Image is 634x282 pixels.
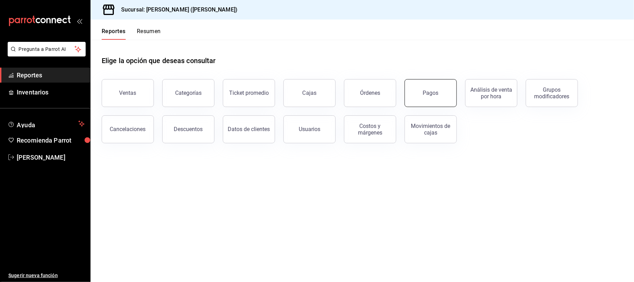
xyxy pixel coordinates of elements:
span: Recomienda Parrot [17,136,85,145]
button: Pregunta a Parrot AI [8,42,86,56]
button: Ventas [102,79,154,107]
span: Ayuda [17,120,76,128]
div: navigation tabs [102,28,161,40]
div: Pagos [423,90,439,96]
div: Cajas [303,89,317,97]
button: Grupos modificadores [526,79,578,107]
div: Grupos modificadores [530,86,573,100]
div: Costos y márgenes [349,123,392,136]
button: Descuentos [162,115,214,143]
span: Inventarios [17,87,85,97]
span: [PERSON_NAME] [17,153,85,162]
button: Pagos [405,79,457,107]
span: Sugerir nueva función [8,272,85,279]
button: Usuarios [283,115,336,143]
span: Reportes [17,70,85,80]
button: Resumen [137,28,161,40]
div: Datos de clientes [228,126,270,132]
a: Cajas [283,79,336,107]
a: Pregunta a Parrot AI [5,51,86,58]
div: Análisis de venta por hora [470,86,513,100]
div: Categorías [175,90,202,96]
h1: Elige la opción que deseas consultar [102,55,216,66]
button: Costos y márgenes [344,115,396,143]
button: Reportes [102,28,126,40]
button: Datos de clientes [223,115,275,143]
button: Categorías [162,79,214,107]
button: open_drawer_menu [77,18,82,24]
div: Descuentos [174,126,203,132]
div: Ticket promedio [229,90,269,96]
button: Análisis de venta por hora [465,79,517,107]
h3: Sucursal: [PERSON_NAME] ([PERSON_NAME]) [116,6,237,14]
div: Ventas [119,90,136,96]
button: Cancelaciones [102,115,154,143]
button: Movimientos de cajas [405,115,457,143]
div: Órdenes [360,90,380,96]
span: Pregunta a Parrot AI [19,46,75,53]
button: Órdenes [344,79,396,107]
div: Movimientos de cajas [409,123,452,136]
div: Cancelaciones [110,126,146,132]
div: Usuarios [299,126,320,132]
button: Ticket promedio [223,79,275,107]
